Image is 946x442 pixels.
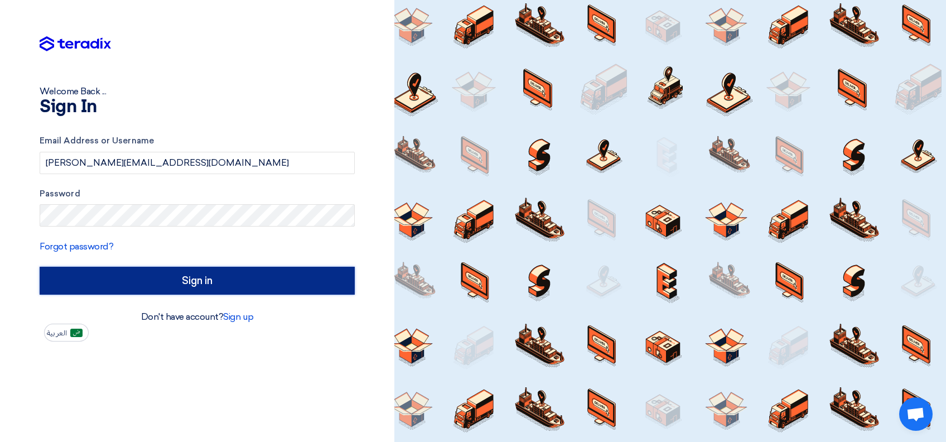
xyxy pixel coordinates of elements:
[40,36,111,52] img: Teradix logo
[40,267,355,295] input: Sign in
[40,134,355,147] label: Email Address or Username
[44,324,89,342] button: العربية
[40,85,355,98] div: Welcome Back ...
[40,152,355,174] input: Enter your business email or username
[47,329,67,337] span: العربية
[899,397,933,431] div: Open chat
[40,241,113,252] a: Forgot password?
[40,98,355,116] h1: Sign In
[70,329,83,337] img: ar-AR.png
[40,310,355,324] div: Don't have account?
[40,188,355,200] label: Password
[223,311,253,322] a: Sign up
